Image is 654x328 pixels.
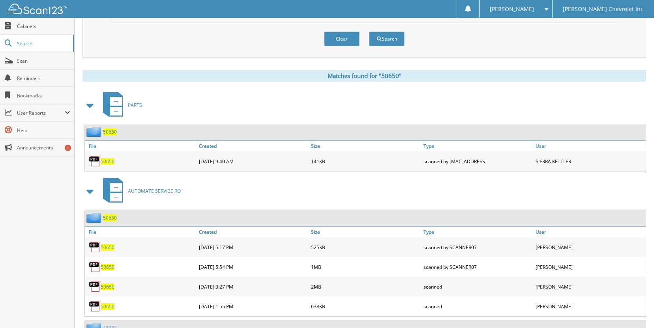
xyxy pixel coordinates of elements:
[101,264,114,270] a: 50650
[65,145,71,151] div: 1
[534,259,646,275] div: [PERSON_NAME]
[103,129,117,135] a: 50650
[197,141,309,151] a: Created
[98,175,181,207] a: AUTOMATE SERVICE RO
[422,259,534,275] div: scanned by SCANNER07
[563,7,643,11] span: [PERSON_NAME] Chevrolet Inc
[490,7,534,11] span: [PERSON_NAME]
[422,279,534,294] div: scanned
[17,40,69,47] span: Search
[85,227,197,237] a: File
[17,110,65,116] span: User Reports
[422,239,534,255] div: scanned by SCANNER07
[89,281,101,293] img: PDF.png
[128,188,181,194] span: AUTOMATE SERVICE RO
[369,32,405,46] button: Search
[86,127,103,137] img: folder2.png
[197,298,309,314] div: [DATE] 1:55 PM
[89,300,101,312] img: PDF.png
[101,158,114,165] a: 50650
[8,4,67,14] img: scan123-logo-white.svg
[534,239,646,255] div: [PERSON_NAME]
[101,283,114,290] a: 50650
[85,141,197,151] a: File
[309,239,421,255] div: 525KB
[101,303,114,310] a: 50650
[128,102,142,108] span: PARTS
[197,227,309,237] a: Created
[89,241,101,253] img: PDF.png
[101,244,114,251] a: 50650
[89,155,101,167] img: PDF.png
[309,227,421,237] a: Size
[17,144,70,151] span: Announcements
[89,261,101,273] img: PDF.png
[98,89,142,121] a: PARTS
[197,259,309,275] div: [DATE] 5:54 PM
[534,227,646,237] a: User
[197,239,309,255] div: [DATE] 5:17 PM
[86,213,103,223] img: folder2.png
[422,141,534,151] a: Type
[534,279,646,294] div: [PERSON_NAME]
[534,298,646,314] div: [PERSON_NAME]
[17,75,70,82] span: Reminders
[422,153,534,169] div: scanned by [MAC_ADDRESS]
[309,298,421,314] div: 638KB
[324,32,360,46] button: Clear
[17,127,70,134] span: Help
[197,153,309,169] div: [DATE] 9:40 AM
[82,70,646,82] div: Matches found for "50650"
[103,214,117,221] a: 50650
[197,279,309,294] div: [DATE] 3:27 PM
[17,23,70,30] span: Cabinets
[309,259,421,275] div: 1MB
[309,153,421,169] div: 141KB
[422,298,534,314] div: scanned
[534,153,646,169] div: SIERRA KETTLER
[309,279,421,294] div: 2MB
[309,141,421,151] a: Size
[422,227,534,237] a: Type
[17,92,70,99] span: Bookmarks
[534,141,646,151] a: User
[17,58,70,64] span: Scan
